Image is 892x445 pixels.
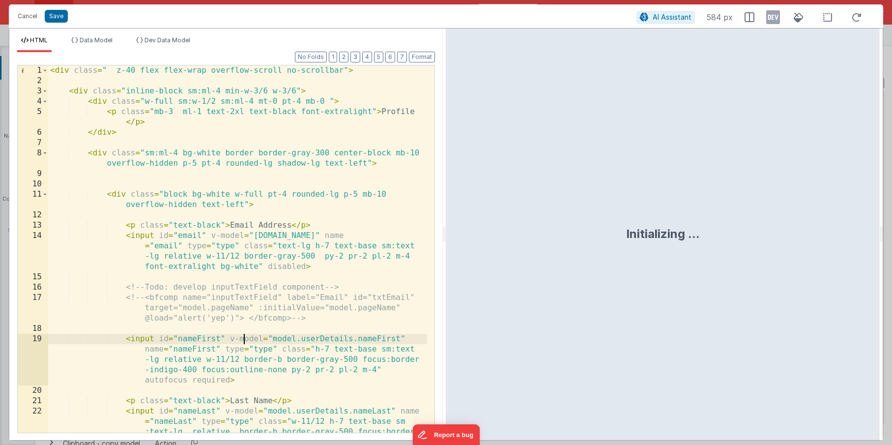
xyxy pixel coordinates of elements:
[18,231,48,272] div: 14
[18,107,48,127] div: 5
[18,293,48,324] div: 17
[397,52,407,62] button: 7
[18,189,48,210] div: 11
[707,11,733,23] span: 584 px
[18,386,48,396] div: 20
[350,52,360,62] button: 3
[18,396,48,406] div: 21
[295,52,327,62] button: No Folds
[30,36,48,44] span: HTML
[18,210,48,220] div: 12
[636,11,695,24] button: AI Assistant
[362,52,372,62] button: 4
[18,324,48,334] div: 18
[45,10,68,23] button: Save
[409,52,435,62] button: Format
[18,272,48,282] div: 15
[80,36,113,44] span: Data Model
[18,86,48,96] div: 3
[18,65,48,76] div: 1
[18,76,48,86] div: 2
[18,148,48,169] div: 8
[18,169,48,179] div: 9
[13,9,42,23] button: Cancel
[329,52,337,62] button: 1
[18,220,48,231] div: 13
[385,52,395,62] button: 6
[18,127,48,138] div: 6
[18,138,48,148] div: 7
[18,334,48,386] div: 19
[653,13,691,21] span: AI Assistant
[18,179,48,189] div: 10
[18,282,48,293] div: 16
[412,424,480,445] iframe: Marker.io feedback button
[339,52,348,62] button: 2
[144,36,190,44] span: Dev Data Model
[626,226,700,242] div: Initializing ...
[18,96,48,107] div: 4
[374,52,383,62] button: 5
